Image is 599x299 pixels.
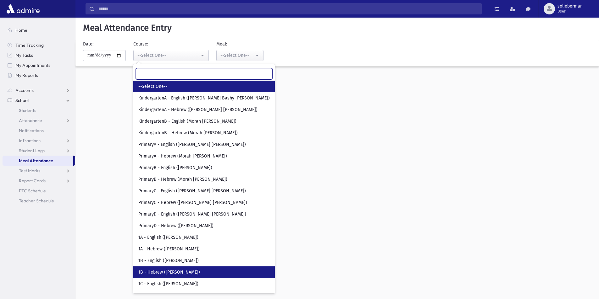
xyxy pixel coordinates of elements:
label: Date: [83,41,93,47]
a: My Tasks [3,50,75,60]
span: PrimaryC - English ([PERSON_NAME] [PERSON_NAME]) [138,188,246,194]
span: Accounts [15,88,34,93]
span: Infractions [19,138,41,143]
span: Meal Attendance [19,158,53,163]
span: KindergartenA - English ([PERSON_NAME] Bashy [PERSON_NAME]) [138,95,270,101]
span: 1B - Hebrew ([PERSON_NAME]) [138,269,200,275]
a: Time Tracking [3,40,75,50]
span: Time Tracking [15,42,44,48]
a: Students [3,105,75,115]
span: PrimaryD - Hebrew ([PERSON_NAME]) [138,223,214,229]
span: KindergartenB - English (Morah [PERSON_NAME]) [138,118,236,125]
span: Test Marks [19,168,40,174]
button: --Select One-- [216,50,263,61]
a: Report Cards [3,176,75,186]
span: 1B - English ([PERSON_NAME]) [138,258,199,264]
span: Students [19,108,36,113]
a: Home [3,25,75,35]
span: My Tasks [15,52,33,58]
button: --Select One-- [133,50,209,61]
span: Teacher Schedule [19,198,54,204]
span: KindergartenB - Hebrew (Morah [PERSON_NAME]) [138,130,238,136]
span: Report Cards [19,178,46,184]
a: School [3,95,75,105]
span: School [15,98,29,103]
a: Attendance [3,115,75,125]
span: PrimaryB - Hebrew (Morah [PERSON_NAME]) [138,176,227,183]
a: PTC Schedule [3,186,75,196]
span: User [557,9,583,14]
a: Accounts [3,85,75,95]
div: --Select One-- [137,52,200,59]
a: Teacher Schedule [3,196,75,206]
label: Course: [133,41,148,47]
span: My Reports [15,72,38,78]
a: My Reports [3,70,75,80]
span: PrimaryB - English ([PERSON_NAME]) [138,165,212,171]
span: Attendance [19,118,42,123]
a: Meal Attendance [3,156,73,166]
span: --Select One-- [138,83,168,90]
span: PrimaryD - English ([PERSON_NAME] [PERSON_NAME]) [138,211,246,217]
img: AdmirePro [5,3,41,15]
span: PrimaryA - English ([PERSON_NAME] [PERSON_NAME]) [138,141,246,148]
div: --Select One-- [220,52,254,59]
span: solieberman [557,4,583,9]
a: Infractions [3,136,75,146]
label: Meal: [216,41,227,47]
span: 1A - Hebrew ([PERSON_NAME]) [138,246,200,252]
input: Search [95,3,481,14]
a: Student Logs [3,146,75,156]
h5: Meal Attendance Entry [80,23,594,33]
span: Home [15,27,27,33]
a: Test Marks [3,166,75,176]
span: PrimaryA - Hebrew (Morah [PERSON_NAME]) [138,153,227,159]
a: My Appointments [3,60,75,70]
a: Notifications [3,125,75,136]
span: PTC Schedule [19,188,46,194]
span: My Appointments [15,62,50,68]
span: 1C - English ([PERSON_NAME]) [138,281,198,287]
span: Notifications [19,128,44,133]
span: KindergartenA - Hebrew ([PERSON_NAME] [PERSON_NAME]) [138,107,258,113]
span: Student Logs [19,148,45,153]
input: Search [136,68,272,79]
span: PrimaryC - Hebrew ([PERSON_NAME] [PERSON_NAME]) [138,200,247,206]
span: 1A - English ([PERSON_NAME]) [138,234,198,241]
